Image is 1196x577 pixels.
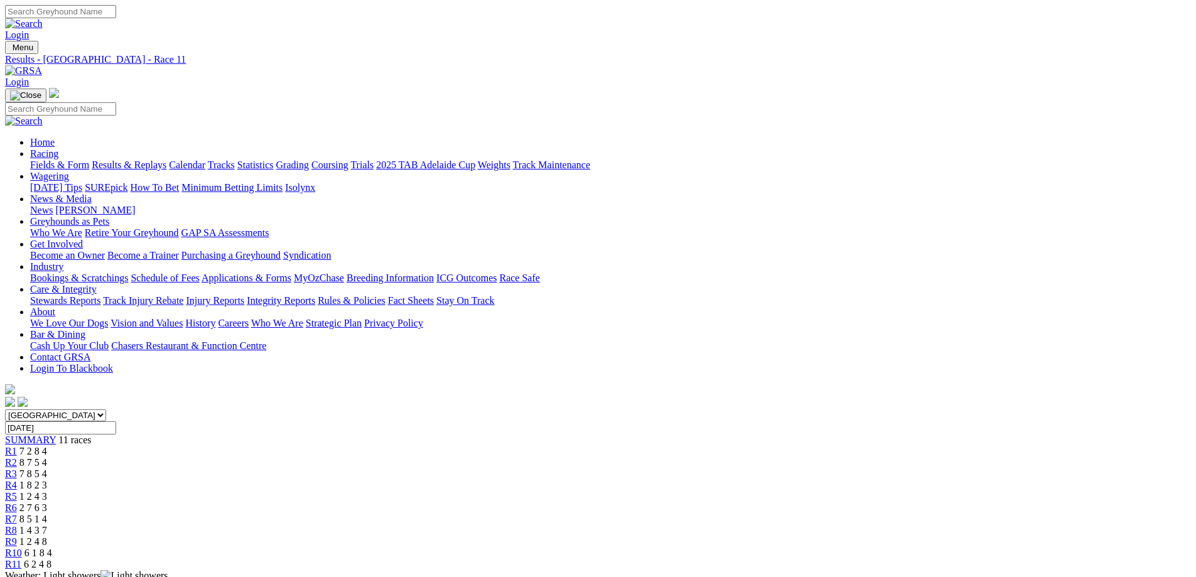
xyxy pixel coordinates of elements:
img: Search [5,18,43,30]
a: Breeding Information [347,272,434,283]
a: Coursing [311,159,348,170]
a: Fields & Form [30,159,89,170]
input: Search [5,102,116,116]
a: Get Involved [30,239,83,249]
button: Toggle navigation [5,41,38,54]
img: twitter.svg [18,397,28,407]
a: Become a Trainer [107,250,179,261]
span: 7 8 5 4 [19,468,47,479]
a: Login [5,77,29,87]
img: Search [5,116,43,127]
a: Race Safe [499,272,539,283]
span: 11 races [58,434,91,445]
a: R3 [5,468,17,479]
a: Care & Integrity [30,284,97,294]
a: Login [5,30,29,40]
a: Statistics [237,159,274,170]
a: Calendar [169,159,205,170]
a: SUMMARY [5,434,56,445]
a: Applications & Forms [202,272,291,283]
img: GRSA [5,65,42,77]
a: Home [30,137,55,148]
a: R7 [5,514,17,524]
img: logo-grsa-white.png [49,88,59,98]
a: Login To Blackbook [30,363,113,374]
a: News [30,205,53,215]
a: Stay On Track [436,295,494,306]
span: 1 4 3 7 [19,525,47,536]
span: R8 [5,525,17,536]
a: Cash Up Your Club [30,340,109,351]
a: Purchasing a Greyhound [181,250,281,261]
a: R9 [5,536,17,547]
a: Results & Replays [92,159,166,170]
a: History [185,318,215,328]
a: Who We Are [30,227,82,238]
a: Minimum Betting Limits [181,182,283,193]
a: R6 [5,502,17,513]
a: Careers [218,318,249,328]
a: Greyhounds as Pets [30,216,109,227]
span: 8 7 5 4 [19,457,47,468]
a: Results - [GEOGRAPHIC_DATA] - Race 11 [5,54,1191,65]
a: Weights [478,159,510,170]
button: Toggle navigation [5,89,46,102]
a: 2025 TAB Adelaide Cup [376,159,475,170]
a: ICG Outcomes [436,272,497,283]
a: Grading [276,159,309,170]
a: Integrity Reports [247,295,315,306]
img: facebook.svg [5,397,15,407]
a: SUREpick [85,182,127,193]
span: 6 1 8 4 [24,547,52,558]
img: Close [10,90,41,100]
a: Trials [350,159,374,170]
a: Strategic Plan [306,318,362,328]
a: Industry [30,261,63,272]
a: Wagering [30,171,69,181]
a: Schedule of Fees [131,272,199,283]
a: Isolynx [285,182,315,193]
a: Rules & Policies [318,295,385,306]
a: [DATE] Tips [30,182,82,193]
a: We Love Our Dogs [30,318,108,328]
a: Bookings & Scratchings [30,272,128,283]
input: Select date [5,421,116,434]
a: R10 [5,547,22,558]
a: R11 [5,559,21,569]
span: Menu [13,43,33,52]
a: Stewards Reports [30,295,100,306]
div: About [30,318,1191,329]
a: Fact Sheets [388,295,434,306]
div: Care & Integrity [30,295,1191,306]
a: Chasers Restaurant & Function Centre [111,340,266,351]
a: R4 [5,480,17,490]
a: R2 [5,457,17,468]
a: Privacy Policy [364,318,423,328]
div: Wagering [30,182,1191,193]
a: About [30,306,55,317]
a: Track Maintenance [513,159,590,170]
div: News & Media [30,205,1191,216]
div: Industry [30,272,1191,284]
a: Retire Your Greyhound [85,227,179,238]
div: Get Involved [30,250,1191,261]
div: Bar & Dining [30,340,1191,352]
span: 6 2 4 8 [24,559,51,569]
a: Bar & Dining [30,329,85,340]
a: R5 [5,491,17,502]
input: Search [5,5,116,18]
a: Tracks [208,159,235,170]
a: [PERSON_NAME] [55,205,135,215]
a: How To Bet [131,182,180,193]
span: 8 5 1 4 [19,514,47,524]
a: News & Media [30,193,92,204]
a: Racing [30,148,58,159]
